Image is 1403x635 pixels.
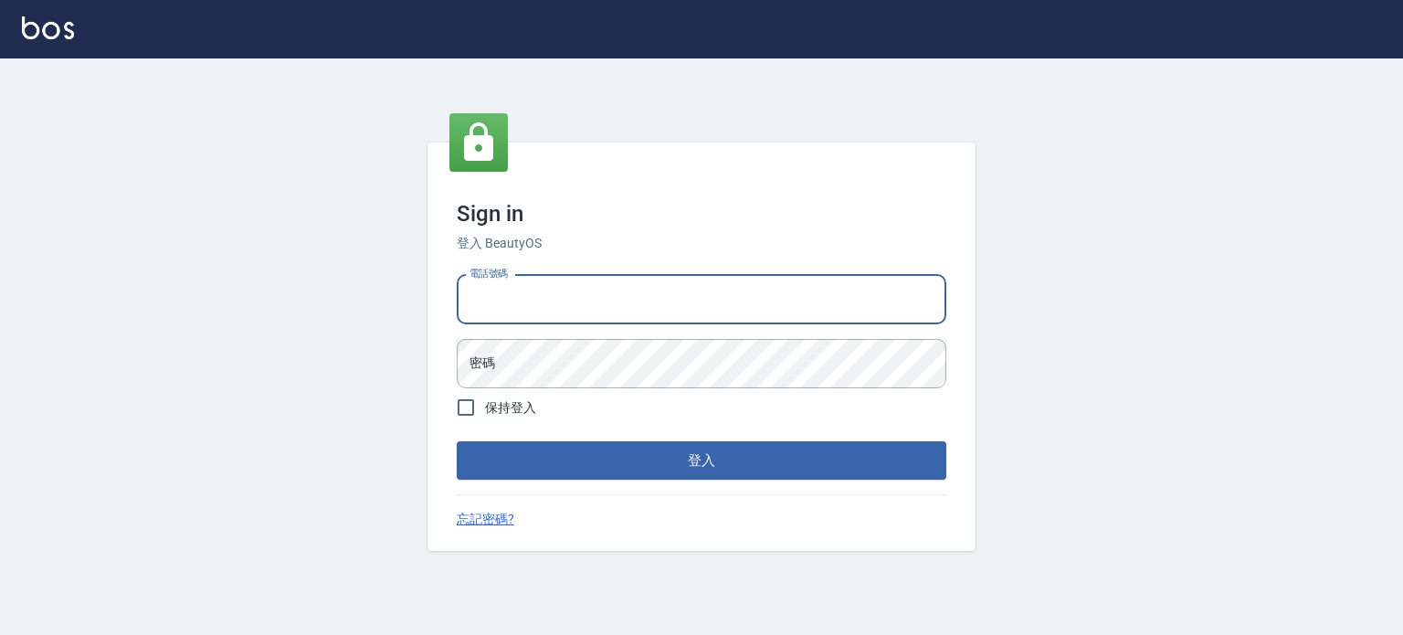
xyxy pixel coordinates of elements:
label: 電話號碼 [469,267,508,280]
button: 登入 [457,441,946,480]
a: 忘記密碼? [457,510,514,529]
span: 保持登入 [485,398,536,418]
h6: 登入 BeautyOS [457,234,946,253]
h3: Sign in [457,201,946,227]
img: Logo [22,16,74,39]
